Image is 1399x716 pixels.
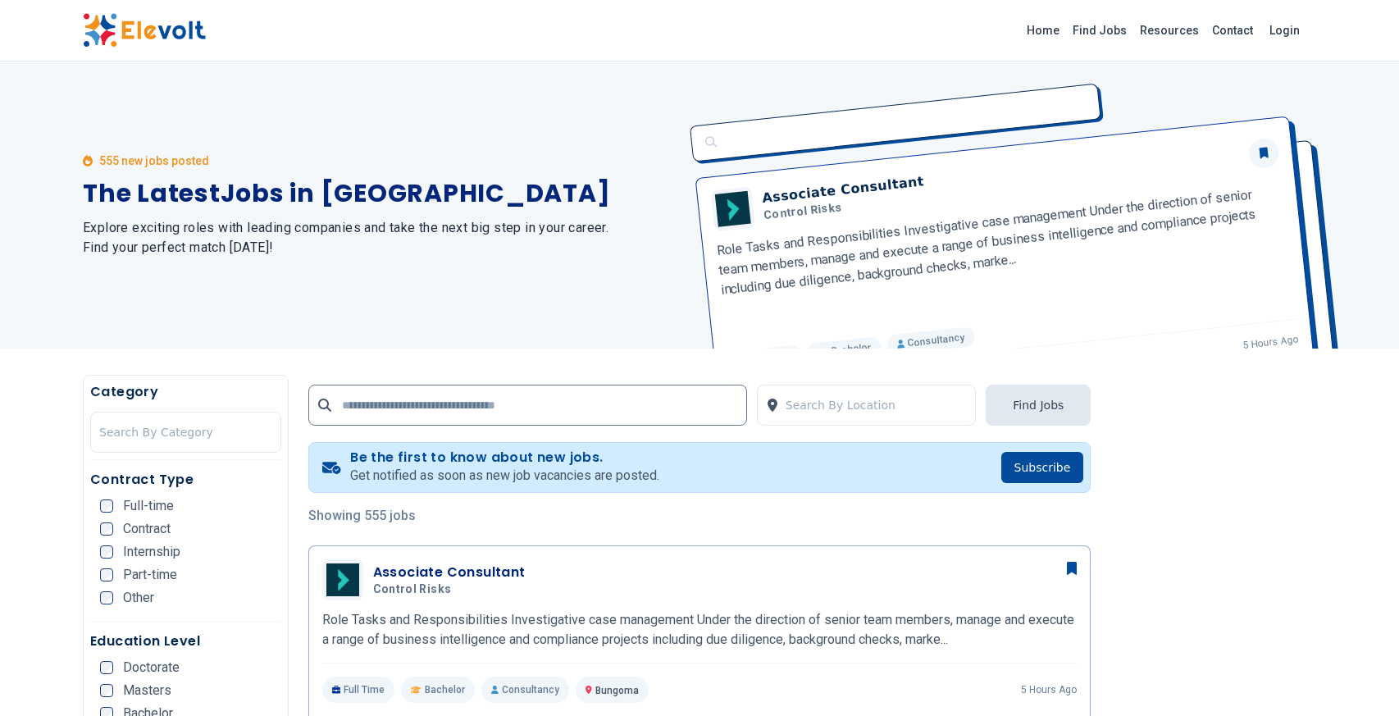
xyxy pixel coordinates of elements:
[350,466,659,486] p: Get notified as soon as new job vacancies are posted.
[326,563,359,596] img: Control Risks
[123,684,171,697] span: Masters
[83,13,206,48] img: Elevolt
[100,499,113,513] input: Full-time
[90,632,281,651] h5: Education Level
[986,385,1091,426] button: Find Jobs
[595,685,639,696] span: Bungoma
[99,153,209,169] p: 555 new jobs posted
[1020,17,1066,43] a: Home
[1133,17,1205,43] a: Resources
[83,179,680,208] h1: The Latest Jobs in [GEOGRAPHIC_DATA]
[100,591,113,604] input: Other
[100,661,113,674] input: Doctorate
[1066,17,1133,43] a: Find Jobs
[83,218,680,258] h2: Explore exciting roles with leading companies and take the next big step in your career. Find you...
[90,382,281,402] h5: Category
[100,684,113,697] input: Masters
[481,677,569,703] p: Consultancy
[1001,452,1084,483] button: Subscribe
[100,545,113,559] input: Internship
[308,506,1091,526] p: Showing 555 jobs
[1205,17,1260,43] a: Contact
[100,568,113,581] input: Part-time
[123,568,177,581] span: Part-time
[425,683,465,696] span: Bachelor
[100,522,113,536] input: Contract
[373,563,526,582] h3: Associate Consultant
[1260,14,1310,47] a: Login
[123,499,174,513] span: Full-time
[322,610,1078,650] p: Role Tasks and Responsibilities Investigative case management Under the direction of senior team ...
[123,591,154,604] span: Other
[350,449,659,466] h4: Be the first to know about new jobs.
[123,522,171,536] span: Contract
[322,559,1078,703] a: Control RisksAssociate ConsultantControl RisksRole Tasks and Responsibilities Investigative case ...
[1021,683,1077,696] p: 5 hours ago
[373,582,452,597] span: Control Risks
[90,470,281,490] h5: Contract Type
[123,661,180,674] span: Doctorate
[123,545,180,559] span: Internship
[322,677,395,703] p: Full Time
